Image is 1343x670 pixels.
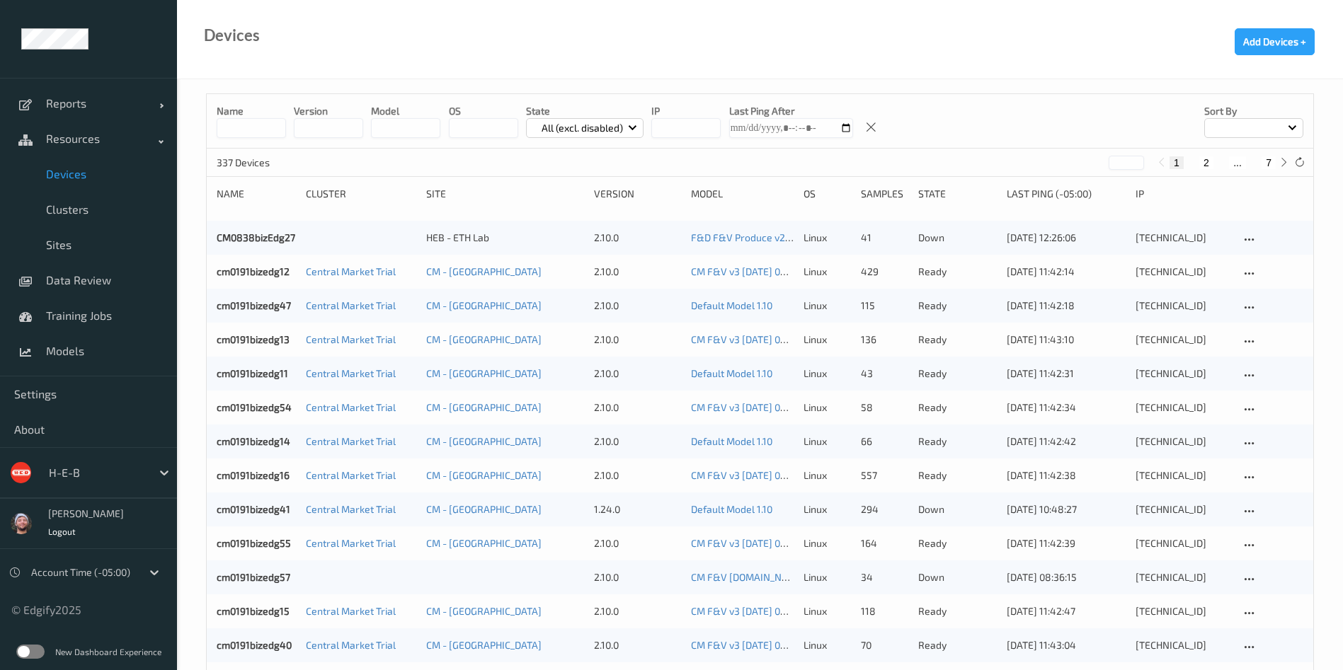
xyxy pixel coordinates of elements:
[1007,604,1125,618] div: [DATE] 11:42:47
[426,435,542,447] a: CM - [GEOGRAPHIC_DATA]
[217,299,291,311] a: cm0191bizedg47
[918,502,998,516] p: down
[729,104,853,118] p: Last Ping After
[861,604,908,618] div: 118
[691,299,772,311] a: Default Model 1.10
[1007,333,1125,347] div: [DATE] 11:43:10
[1007,400,1125,415] div: [DATE] 11:42:34
[426,537,542,549] a: CM - [GEOGRAPHIC_DATA]
[217,469,290,481] a: cm0191bizedg16
[1136,434,1230,449] div: [TECHNICAL_ID]
[306,639,396,651] a: Central Market Trial
[306,503,396,515] a: Central Market Trial
[1007,299,1125,313] div: [DATE] 11:42:18
[1136,536,1230,550] div: [TECHNICAL_ID]
[306,265,396,277] a: Central Market Trial
[861,570,908,584] div: 34
[918,366,998,381] p: ready
[426,401,542,413] a: CM - [GEOGRAPHIC_DATA]
[918,400,998,415] p: ready
[426,367,542,379] a: CM - [GEOGRAPHIC_DATA]
[1136,638,1230,652] div: [TECHNICAL_ID]
[918,604,998,618] p: ready
[1136,333,1230,347] div: [TECHNICAL_ID]
[861,265,908,279] div: 429
[306,187,416,201] div: Cluster
[691,333,847,345] a: CM F&V v3 [DATE] 08:27 Auto Save
[691,401,847,413] a: CM F&V v3 [DATE] 08:27 Auto Save
[1007,187,1125,201] div: Last Ping (-05:00)
[918,638,998,652] p: ready
[804,502,851,516] p: linux
[1262,156,1276,169] button: 7
[651,104,721,118] p: IP
[217,605,290,617] a: cm0191bizedg15
[691,571,972,583] a: CM F&V [DOMAIN_NAME] [DATE] 18:49 [DATE] 18:49 Auto Save
[1136,231,1230,245] div: [TECHNICAL_ID]
[691,469,847,481] a: CM F&V v3 [DATE] 08:27 Auto Save
[1136,299,1230,313] div: [TECHNICAL_ID]
[306,401,396,413] a: Central Market Trial
[217,156,323,170] p: 337 Devices
[804,434,851,449] p: linux
[1235,28,1315,55] button: Add Devices +
[1136,468,1230,483] div: [TECHNICAL_ID]
[526,104,644,118] p: State
[691,435,772,447] a: Default Model 1.10
[861,231,908,245] div: 41
[861,468,908,483] div: 557
[804,333,851,347] p: linux
[691,265,847,277] a: CM F&V v3 [DATE] 08:27 Auto Save
[1136,366,1230,381] div: [TECHNICAL_ID]
[217,104,286,118] p: Name
[691,639,847,651] a: CM F&V v3 [DATE] 08:27 Auto Save
[804,187,851,201] div: OS
[1007,434,1125,449] div: [DATE] 11:42:42
[306,299,396,311] a: Central Market Trial
[1007,502,1125,516] div: [DATE] 10:48:27
[804,536,851,550] p: linux
[594,570,681,584] div: 2.10.0
[1007,536,1125,550] div: [DATE] 11:42:39
[306,469,396,481] a: Central Market Trial
[217,401,292,413] a: cm0191bizedg54
[691,187,794,201] div: Model
[426,503,542,515] a: CM - [GEOGRAPHIC_DATA]
[691,231,898,243] a: F&D F&V Produce v2.7 [DATE] 17:48 Auto Save
[217,571,290,583] a: cm0191bizedg57
[426,605,542,617] a: CM - [GEOGRAPHIC_DATA]
[217,333,290,345] a: cm0191bizedg13
[804,638,851,652] p: linux
[426,231,584,245] div: HEB - ETH Lab
[449,104,518,118] p: OS
[594,638,681,652] div: 2.10.0
[1199,156,1213,169] button: 2
[594,604,681,618] div: 2.10.0
[861,434,908,449] div: 66
[426,333,542,345] a: CM - [GEOGRAPHIC_DATA]
[804,468,851,483] p: linux
[217,231,295,243] a: CM0838bizEdg27
[1136,604,1230,618] div: [TECHNICAL_ID]
[918,265,998,279] p: ready
[804,366,851,381] p: linux
[861,333,908,347] div: 136
[1170,156,1184,169] button: 1
[426,469,542,481] a: CM - [GEOGRAPHIC_DATA]
[861,502,908,516] div: 294
[804,570,851,584] p: linux
[217,435,290,447] a: cm0191bizedg14
[1136,187,1230,201] div: ip
[306,333,396,345] a: Central Market Trial
[594,333,681,347] div: 2.10.0
[804,299,851,313] p: linux
[1229,156,1246,169] button: ...
[918,434,998,449] p: ready
[217,265,290,277] a: cm0191bizedg12
[217,187,296,201] div: Name
[1007,638,1125,652] div: [DATE] 11:43:04
[1007,231,1125,245] div: [DATE] 12:26:06
[1136,570,1230,584] div: [TECHNICAL_ID]
[861,187,908,201] div: Samples
[594,265,681,279] div: 2.10.0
